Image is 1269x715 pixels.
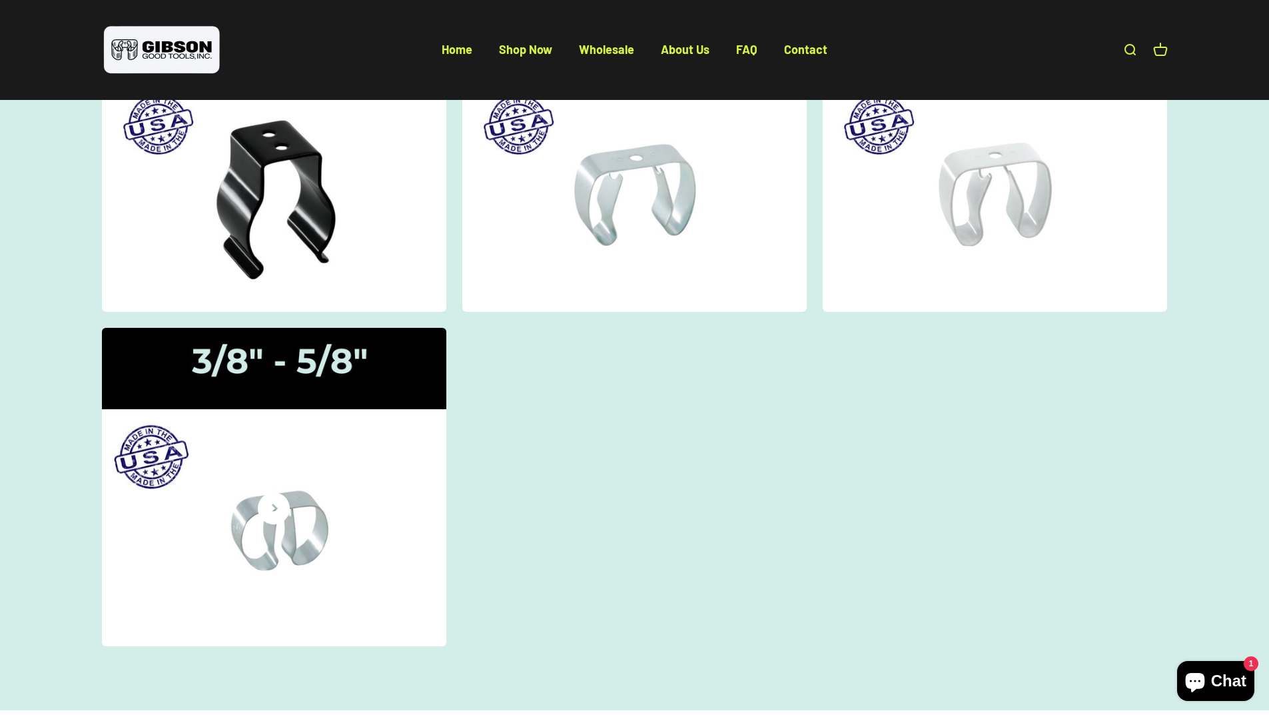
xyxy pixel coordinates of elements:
a: Wholesale [579,42,634,57]
img: Gripper Clips | 3/8" - 5/8" [91,319,456,656]
a: Shop Now [499,42,552,57]
inbox-online-store-chat: Shopify online store chat [1173,661,1258,704]
a: Contact [784,42,827,57]
a: About Us [661,42,709,57]
a: FAQ [736,42,757,57]
a: Gripper Clips | 3/8" - 5/8" [102,328,446,646]
a: Home [442,42,472,57]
